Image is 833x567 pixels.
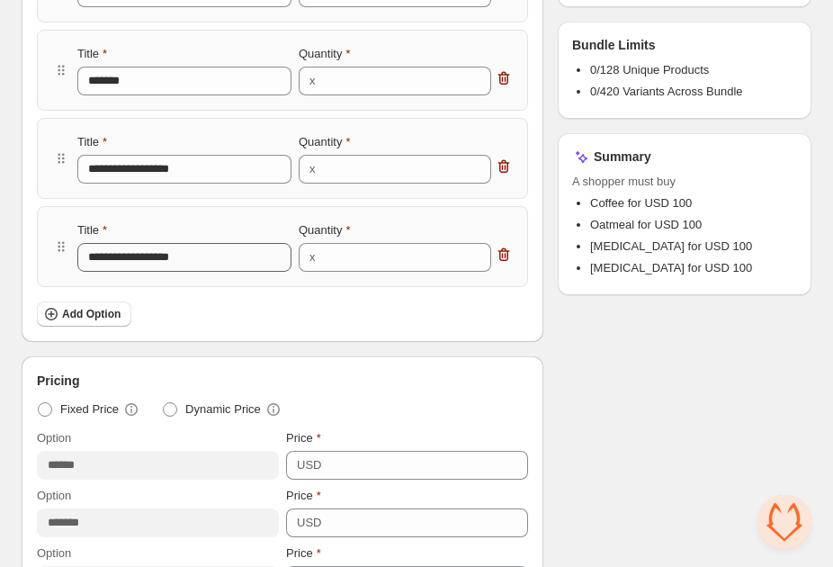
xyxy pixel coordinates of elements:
label: Price [286,429,321,447]
label: Title [77,221,107,239]
label: Title [77,45,107,63]
button: Add Option [37,301,131,327]
span: A shopper must buy [572,173,797,191]
label: Option [37,429,71,447]
li: [MEDICAL_DATA] for USD 100 [590,238,797,256]
span: Pricing [37,372,79,390]
label: Quantity [299,221,350,239]
li: Coffee for USD 100 [590,194,797,212]
label: Quantity [299,133,350,151]
label: Price [286,544,321,562]
div: USD [297,456,321,474]
div: x [309,160,316,178]
span: Dynamic Price [185,400,261,418]
li: [MEDICAL_DATA] for USD 100 [590,259,797,277]
div: x [309,72,316,90]
label: Option [37,544,71,562]
h3: Summary [594,148,651,166]
span: 0/128 Unique Products [590,63,709,76]
div: x [309,248,316,266]
div: Open chat [757,495,811,549]
div: USD [297,514,321,532]
span: Add Option [62,307,121,321]
span: 0/420 Variants Across Bundle [590,85,743,98]
label: Price [286,487,321,505]
label: Option [37,487,71,505]
label: Title [77,133,107,151]
label: Quantity [299,45,350,63]
span: Fixed Price [60,400,119,418]
h3: Bundle Limits [572,36,656,54]
li: Oatmeal for USD 100 [590,216,797,234]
